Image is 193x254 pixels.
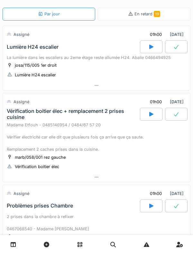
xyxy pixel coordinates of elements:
[15,234,61,240] div: apol/002/083 8ème - 5
[14,31,29,38] div: Assigné
[15,164,59,170] div: Vérification boitier élec
[14,190,29,197] div: Assigné
[154,11,160,17] span: 19
[15,72,56,78] div: Lumière H24 escalier
[150,190,162,197] div: 01h00
[38,11,60,17] div: Par jour
[7,203,73,209] div: Problèmes prises Chambre
[7,122,186,153] div: Madame Etfouh - 0485146954 / 0484/67 57 20 Vérifier électricité car elle dit que plusieurs fois ç...
[7,44,59,50] div: Lumière H24 escalier
[150,31,162,38] div: 01h00
[7,214,186,232] div: 2 prises dans la chambre à refixer 0467068540 - Madame [PERSON_NAME]
[15,62,57,68] div: josa/115/005 1er droit
[7,108,139,120] div: Vérification boitier élec + remplacement 2 prises cuisine
[144,96,186,108] div: [DATE]
[7,55,186,61] div: La lumière dans les escaliers au 2eme étage reste allumée H24. Abaile 0466494925
[144,188,186,199] div: [DATE]
[15,154,66,160] div: marb/058/001 rez gauche
[150,99,162,105] div: 01h00
[14,99,29,105] div: Assigné
[134,12,160,16] span: En retard
[144,29,186,40] div: [DATE]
